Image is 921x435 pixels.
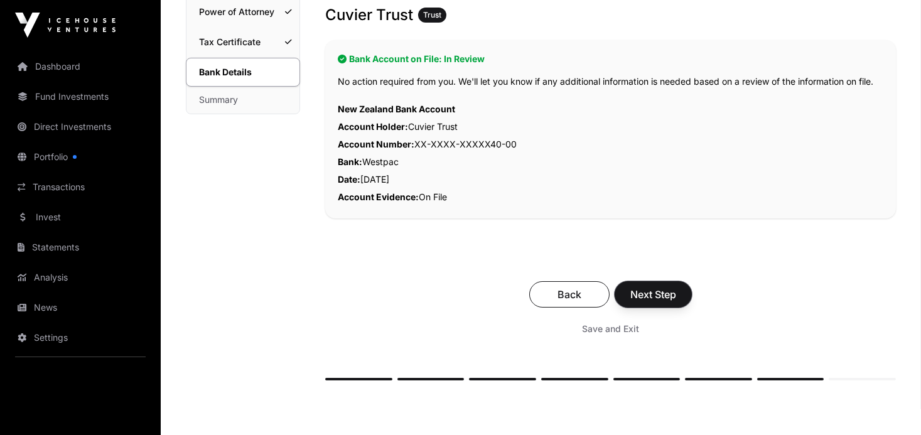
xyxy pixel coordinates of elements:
a: Tax Certificate [186,28,299,56]
p: No action required from you. We'll let you know if any additional information is needed based on ... [338,75,883,88]
a: News [10,294,151,321]
span: Bank: [338,156,362,167]
span: Account Holder: [338,121,408,132]
a: Dashboard [10,53,151,80]
p: Westpac [338,153,883,171]
a: Fund Investments [10,83,151,110]
span: Back [545,287,594,302]
img: Icehouse Ventures Logo [15,13,116,38]
button: Save and Exit [567,318,654,340]
button: Next Step [615,281,692,308]
a: Invest [10,203,151,231]
a: Direct Investments [10,113,151,141]
span: Account Number: [338,139,414,149]
p: XX-XXXX-XXXXX40-00 [338,136,883,153]
p: New Zealand Bank Account [338,100,883,118]
h3: Cuvier Trust [325,5,896,25]
span: Save and Exit [582,323,639,335]
p: Cuvier Trust [338,118,883,136]
a: Settings [10,324,151,352]
span: Trust [423,10,441,20]
iframe: Chat Widget [858,375,921,435]
p: [DATE] [338,171,883,188]
p: On File [338,188,883,206]
button: Back [529,281,610,308]
a: Transactions [10,173,151,201]
h2: Bank Account on File: In Review [338,53,883,65]
a: Analysis [10,264,151,291]
a: Bank Details [186,58,300,87]
span: Next Step [630,287,676,302]
span: Account Evidence: [338,191,419,202]
a: Statements [10,234,151,261]
a: Portfolio [10,143,151,171]
a: Summary [186,86,299,114]
span: Date: [338,174,360,185]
